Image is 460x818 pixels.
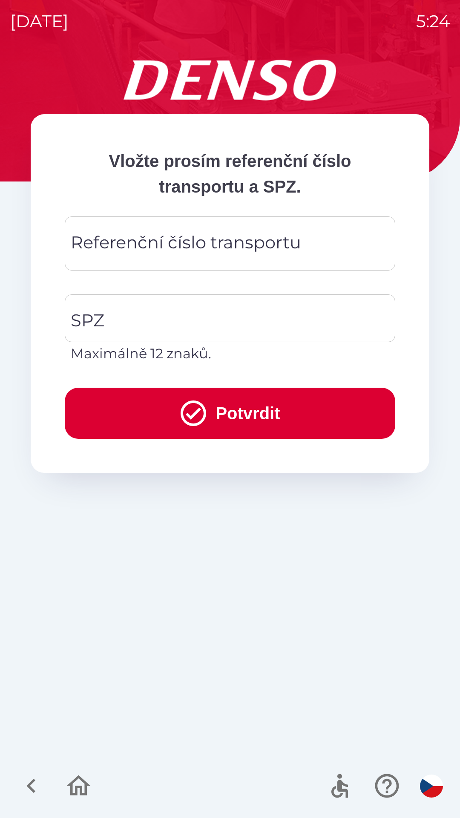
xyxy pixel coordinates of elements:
[31,60,429,101] img: Logo
[420,775,443,798] img: cs flag
[71,343,389,364] p: Maximálně 12 znaků.
[65,388,395,439] button: Potvrdit
[416,9,450,34] p: 5:24
[65,148,395,199] p: Vložte prosím referenční číslo transportu a SPZ.
[10,9,69,34] p: [DATE]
